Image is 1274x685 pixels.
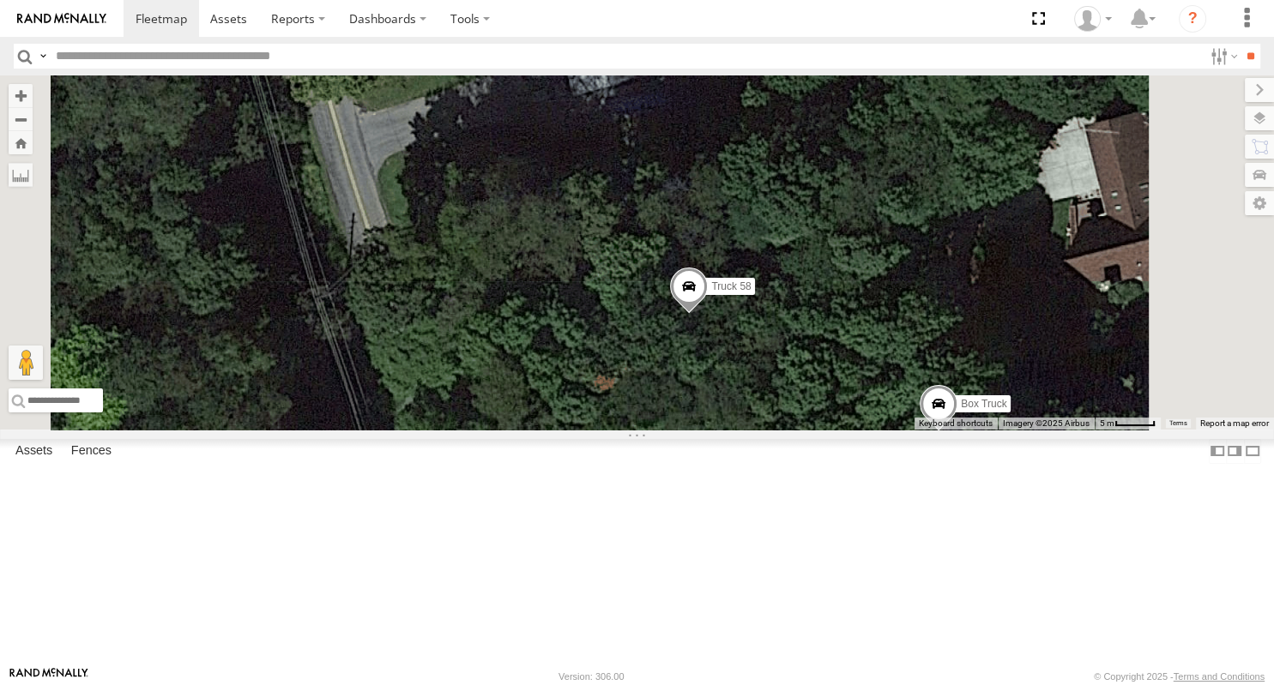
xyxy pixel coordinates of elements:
label: Search Query [36,44,50,69]
div: Version: 306.00 [559,671,624,682]
label: Fences [63,439,120,463]
button: Zoom in [9,84,33,107]
a: Report a map error [1200,418,1269,428]
img: rand-logo.svg [17,13,106,25]
button: Drag Pegman onto the map to open Street View [9,346,43,380]
label: Search Filter Options [1204,44,1241,69]
label: Map Settings [1245,191,1274,215]
button: Map Scale: 5 m per 44 pixels [1095,418,1161,430]
button: Zoom out [9,107,33,131]
button: Zoom Home [9,131,33,154]
label: Measure [9,163,33,187]
label: Dock Summary Table to the Right [1226,439,1243,464]
span: Imagery ©2025 Airbus [1003,418,1090,428]
label: Assets [7,439,61,463]
a: Terms and Conditions [1174,671,1265,682]
div: Samantha Graf [1068,6,1118,32]
label: Hide Summary Table [1244,439,1261,464]
a: Terms (opens in new tab) [1169,420,1187,427]
span: 5 m [1100,418,1114,428]
span: Box Truck [961,398,1006,410]
div: © Copyright 2025 - [1094,671,1265,682]
button: Keyboard shortcuts [919,418,993,430]
i: ? [1179,5,1206,33]
label: Dock Summary Table to the Left [1209,439,1226,464]
span: Truck 58 [711,280,751,292]
a: Visit our Website [9,668,88,685]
